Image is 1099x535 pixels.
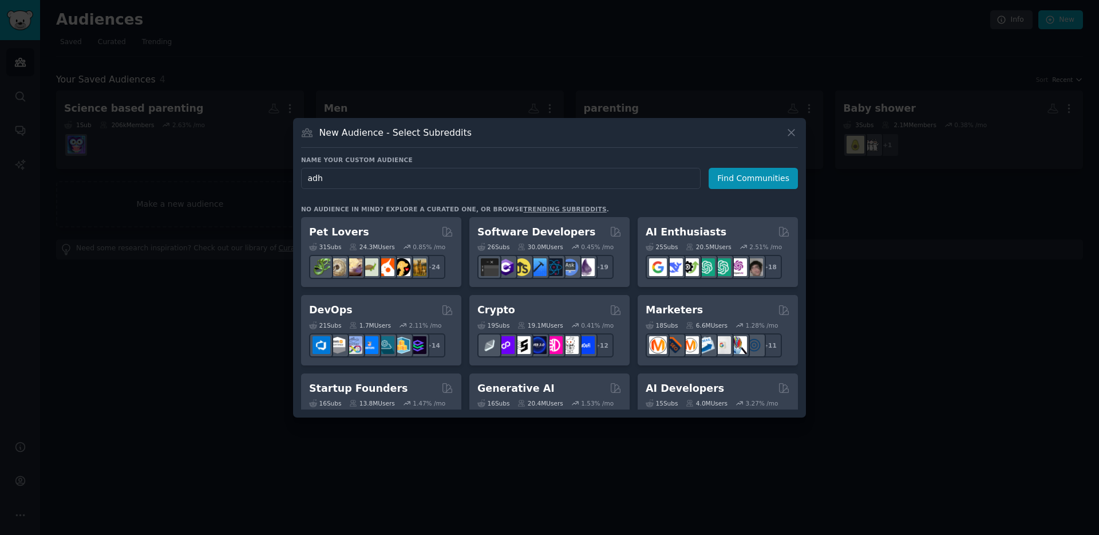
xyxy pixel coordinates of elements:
[686,321,728,329] div: 6.6M Users
[349,399,394,407] div: 13.8M Users
[665,258,683,276] img: DeepSeek
[409,258,426,276] img: dogbreed
[477,321,509,329] div: 19 Sub s
[409,321,442,329] div: 2.11 % /mo
[665,336,683,354] img: bigseo
[481,336,499,354] img: ethfinance
[681,336,699,354] img: AskMarketing
[477,303,515,317] h2: Crypto
[523,206,606,213] a: trending subreddits
[393,258,410,276] img: PetAdvice
[577,258,595,276] img: elixir
[745,336,763,354] img: OnlineMarketing
[349,243,394,251] div: 24.3M Users
[329,336,346,354] img: AWS_Certified_Experts
[513,258,531,276] img: learnjavascript
[529,258,547,276] img: iOSProgramming
[309,225,369,239] h2: Pet Lovers
[581,321,614,329] div: 0.41 % /mo
[561,336,579,354] img: CryptoNews
[413,399,445,407] div: 1.47 % /mo
[646,225,726,239] h2: AI Enthusiasts
[301,156,798,164] h3: Name your custom audience
[686,243,731,251] div: 20.5M Users
[377,258,394,276] img: cockatiel
[497,258,515,276] img: csharp
[561,258,579,276] img: AskComputerScience
[421,333,445,357] div: + 14
[729,336,747,354] img: MarketingResearch
[413,243,445,251] div: 0.85 % /mo
[319,127,472,139] h3: New Audience - Select Subreddits
[581,243,614,251] div: 0.45 % /mo
[709,168,798,189] button: Find Communities
[681,258,699,276] img: AItoolsCatalog
[329,258,346,276] img: ballpython
[590,333,614,357] div: + 12
[377,336,394,354] img: platformengineering
[517,243,563,251] div: 30.0M Users
[649,336,667,354] img: content_marketing
[746,399,778,407] div: 3.27 % /mo
[545,258,563,276] img: reactnative
[481,258,499,276] img: software
[313,258,330,276] img: herpetology
[345,258,362,276] img: leopardgeckos
[361,258,378,276] img: turtle
[729,258,747,276] img: OpenAIDev
[477,399,509,407] div: 16 Sub s
[746,321,778,329] div: 1.28 % /mo
[646,303,703,317] h2: Marketers
[361,336,378,354] img: DevOpsLinks
[409,336,426,354] img: PlatformEngineers
[686,399,728,407] div: 4.0M Users
[349,321,391,329] div: 1.7M Users
[345,336,362,354] img: Docker_DevOps
[590,255,614,279] div: + 19
[421,255,445,279] div: + 24
[758,255,782,279] div: + 18
[713,336,731,354] img: googleads
[309,399,341,407] div: 16 Sub s
[497,336,515,354] img: 0xPolygon
[309,321,341,329] div: 21 Sub s
[309,243,341,251] div: 31 Sub s
[517,321,563,329] div: 19.1M Users
[713,258,731,276] img: chatgpt_prompts_
[301,168,701,189] input: Pick a short name, like "Digital Marketers" or "Movie-Goers"
[697,336,715,354] img: Emailmarketing
[581,399,614,407] div: 1.53 % /mo
[649,258,667,276] img: GoogleGeminiAI
[477,225,595,239] h2: Software Developers
[477,381,555,396] h2: Generative AI
[513,336,531,354] img: ethstaker
[745,258,763,276] img: ArtificalIntelligence
[749,243,782,251] div: 2.51 % /mo
[545,336,563,354] img: defiblockchain
[577,336,595,354] img: defi_
[393,336,410,354] img: aws_cdk
[529,336,547,354] img: web3
[758,333,782,357] div: + 11
[477,243,509,251] div: 26 Sub s
[697,258,715,276] img: chatgpt_promptDesign
[517,399,563,407] div: 20.4M Users
[646,399,678,407] div: 15 Sub s
[646,243,678,251] div: 25 Sub s
[313,336,330,354] img: azuredevops
[301,205,609,213] div: No audience in mind? Explore a curated one, or browse .
[309,381,408,396] h2: Startup Founders
[309,303,353,317] h2: DevOps
[646,321,678,329] div: 18 Sub s
[646,381,724,396] h2: AI Developers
